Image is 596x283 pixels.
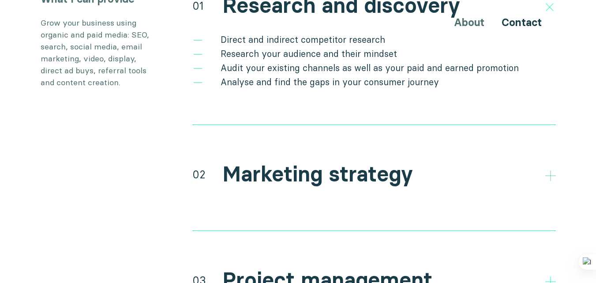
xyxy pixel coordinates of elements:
li: Research your audience and their mindset [192,47,556,61]
h2: Marketing strategy [222,162,413,187]
p: Grow your business using organic and paid media: SEO, search, social media, email marketing, vide... [41,17,155,88]
li: Audit your existing channels as well as your paid and earned promotion [192,61,556,75]
a: Contact [502,16,542,29]
div: 02 [192,166,206,182]
li: Analyse and find the gaps in your consumer journey [192,75,556,89]
li: Direct and indirect competitor research [192,33,556,47]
